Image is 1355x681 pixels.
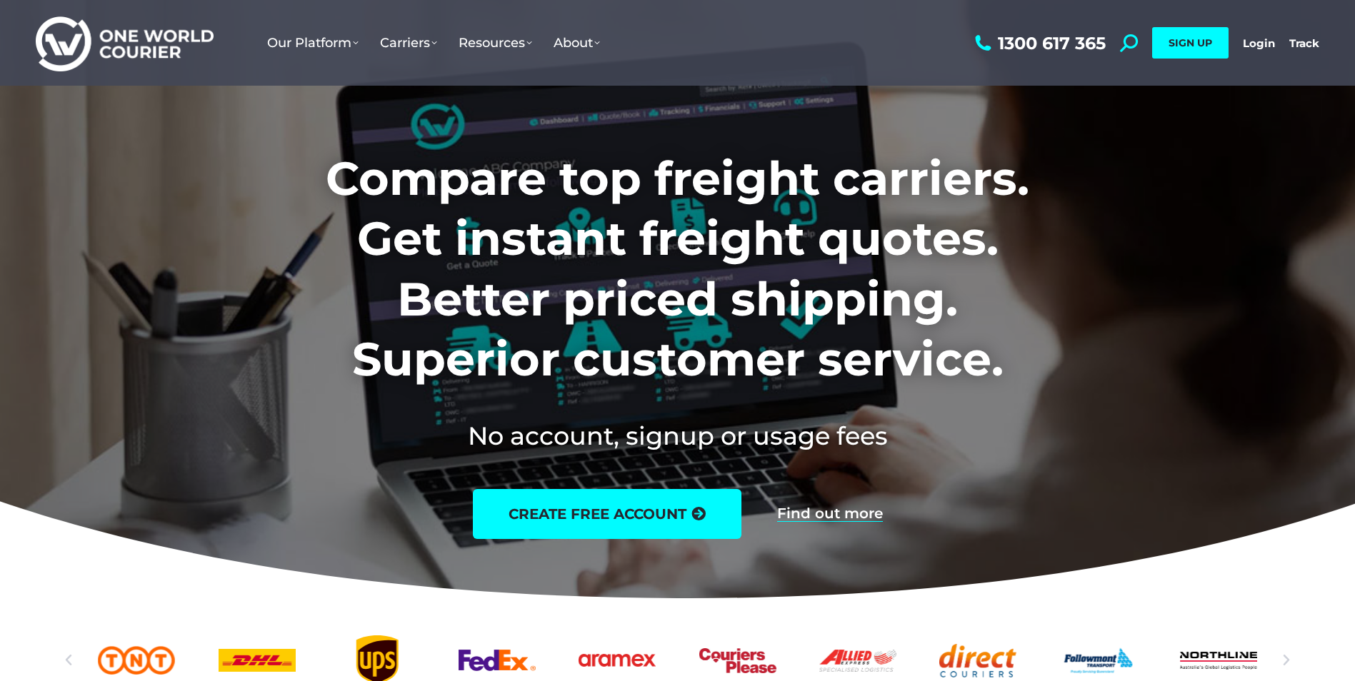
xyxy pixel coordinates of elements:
span: About [554,35,600,51]
span: Our Platform [267,35,359,51]
a: Login [1243,36,1275,50]
h1: Compare top freight carriers. Get instant freight quotes. Better priced shipping. Superior custom... [231,148,1124,390]
a: Find out more [777,506,883,522]
img: One World Courier [36,14,214,72]
a: SIGN UP [1152,27,1229,59]
a: Our Platform [256,21,369,65]
span: Carriers [380,35,437,51]
a: 1300 617 365 [971,34,1106,52]
span: SIGN UP [1169,36,1212,49]
a: Track [1289,36,1319,50]
span: Resources [459,35,532,51]
a: create free account [473,489,741,539]
h2: No account, signup or usage fees [231,418,1124,453]
a: About [543,21,611,65]
a: Carriers [369,21,448,65]
a: Resources [448,21,543,65]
